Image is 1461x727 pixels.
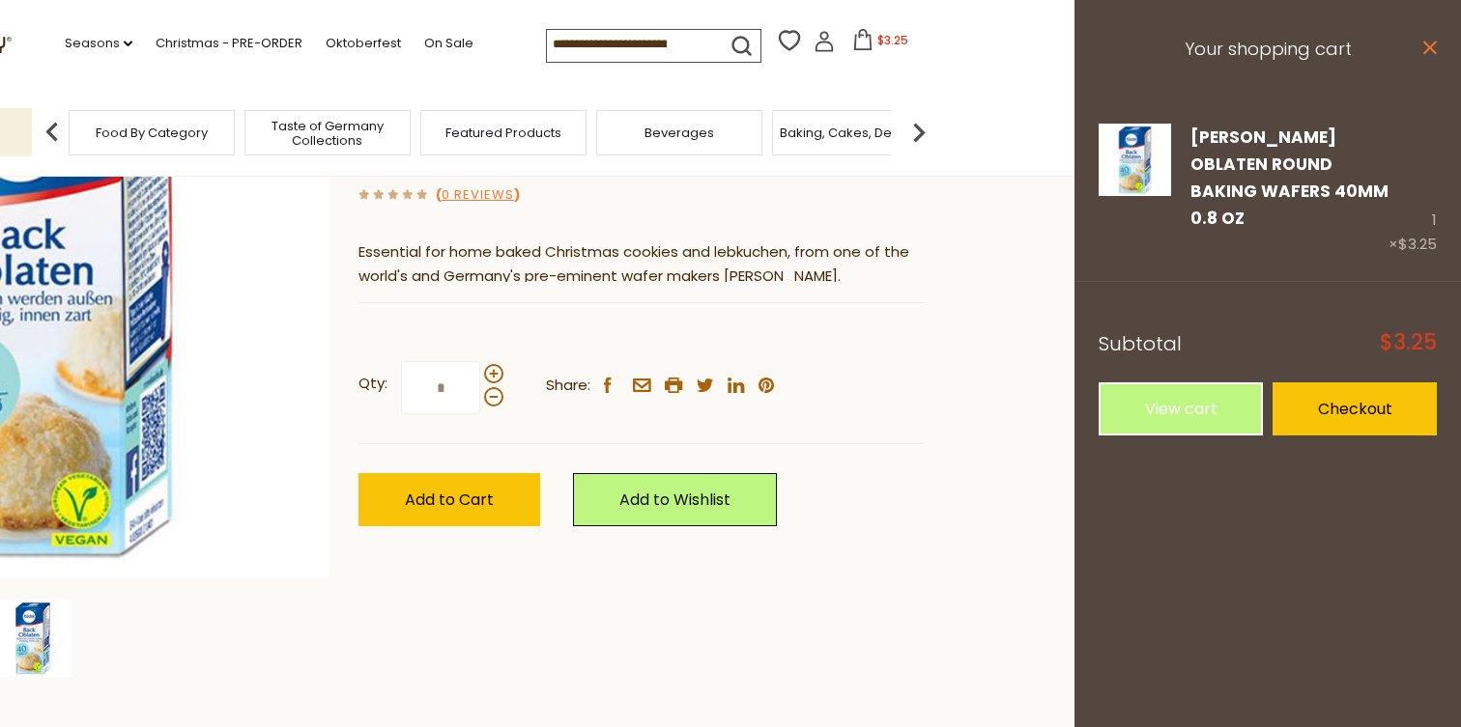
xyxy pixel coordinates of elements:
span: $3.25 [877,32,908,48]
a: Checkout [1273,382,1437,435]
a: Seasons [65,33,132,54]
div: 1 × [1389,124,1437,258]
a: Christmas - PRE-ORDER [156,33,302,54]
button: Add to Cart [358,473,540,526]
a: 0 Reviews [442,185,514,206]
p: Essential for home baked Christmas cookies and lebkuchen, from one of the world's and Germany's p... [358,240,924,289]
a: On Sale [424,33,473,54]
a: Kuechle Oblaten Round Baking Wafers 40mm 0.8 oz [1099,124,1171,258]
span: $3.25 [1380,332,1437,353]
span: Share: [546,374,590,398]
a: Food By Category [96,126,208,140]
input: Qty: [401,361,480,414]
span: Add to Cart [405,489,494,511]
a: Taste of Germany Collections [250,119,405,148]
img: previous arrow [33,113,72,152]
strong: Qty: [358,372,387,396]
a: Oktoberfest [326,33,401,54]
span: ( ) [436,185,520,204]
a: Beverages [645,126,714,140]
a: Add to Wishlist [573,473,777,526]
span: $3.25 [1398,234,1437,254]
a: Baking, Cakes, Desserts [780,126,930,140]
img: next arrow [900,113,938,152]
img: Kuechle Oblaten Round Baking Wafers 40mm 0.8 oz [1099,124,1171,196]
button: $3.25 [839,29,921,58]
a: [PERSON_NAME] Oblaten Round Baking Wafers 40mm 0.8 oz [1190,126,1389,231]
a: Featured Products [445,126,561,140]
span: Subtotal [1099,330,1182,357]
a: View cart [1099,382,1263,435]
